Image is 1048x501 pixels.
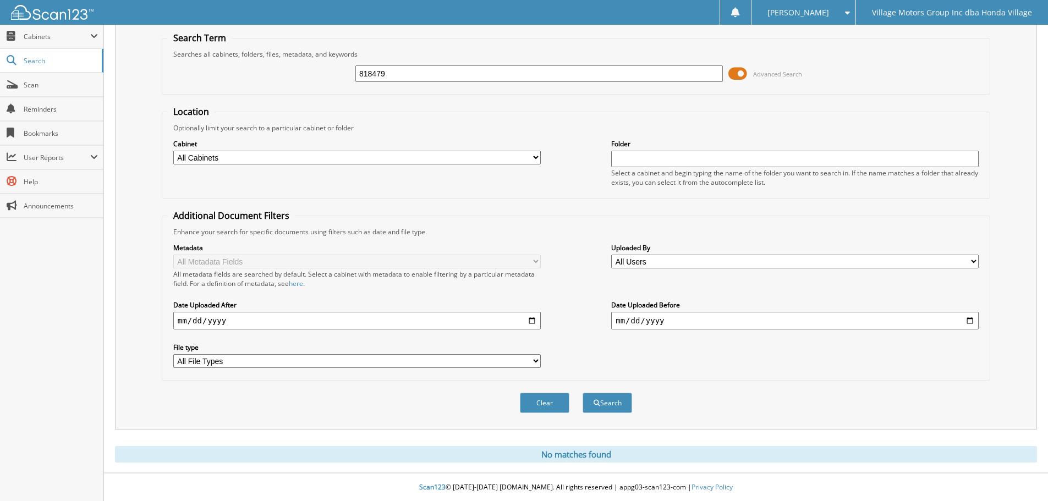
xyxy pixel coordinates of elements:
input: end [611,312,979,329]
iframe: Chat Widget [993,448,1048,501]
span: Reminders [24,104,98,114]
span: Scan [24,80,98,90]
span: Bookmarks [24,129,98,138]
label: Cabinet [173,139,541,148]
div: © [DATE]-[DATE] [DOMAIN_NAME]. All rights reserved | appg03-scan123-com | [104,474,1048,501]
label: Date Uploaded Before [611,300,979,310]
label: Folder [611,139,979,148]
span: Search [24,56,96,65]
input: start [173,312,541,329]
span: Announcements [24,201,98,211]
label: Uploaded By [611,243,979,252]
div: Optionally limit your search to a particular cabinet or folder [168,123,984,133]
img: scan123-logo-white.svg [11,5,94,20]
div: All metadata fields are searched by default. Select a cabinet with metadata to enable filtering b... [173,269,541,288]
span: Village Motors Group Inc dba Honda Village [872,9,1032,16]
legend: Additional Document Filters [168,210,295,222]
label: File type [173,343,541,352]
div: Select a cabinet and begin typing the name of the folder you want to search in. If the name match... [611,168,979,187]
span: Advanced Search [753,70,802,78]
span: Scan123 [419,482,446,492]
a: here [289,279,303,288]
div: No matches found [115,446,1037,463]
div: Enhance your search for specific documents using filters such as date and file type. [168,227,984,236]
a: Privacy Policy [692,482,733,492]
legend: Location [168,106,215,118]
span: Cabinets [24,32,90,41]
div: Searches all cabinets, folders, files, metadata, and keywords [168,49,984,59]
label: Metadata [173,243,541,252]
label: Date Uploaded After [173,300,541,310]
span: [PERSON_NAME] [767,9,829,16]
span: Help [24,177,98,186]
button: Search [583,393,632,413]
button: Clear [520,393,569,413]
legend: Search Term [168,32,232,44]
span: User Reports [24,153,90,162]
